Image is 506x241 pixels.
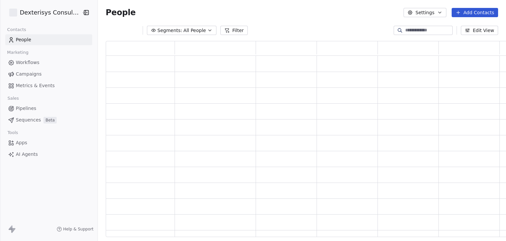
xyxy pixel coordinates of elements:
[5,57,92,68] a: Workflows
[16,105,36,112] span: Pipelines
[5,69,92,80] a: Campaigns
[16,71,42,78] span: Campaigns
[16,59,40,66] span: Workflows
[63,226,94,232] span: Help & Support
[16,117,41,123] span: Sequences
[5,137,92,148] a: Apps
[5,128,21,138] span: Tools
[452,8,498,17] button: Add Contacts
[5,34,92,45] a: People
[5,115,92,125] a: SequencesBeta
[157,27,182,34] span: Segments:
[43,117,57,123] span: Beta
[183,27,206,34] span: All People
[16,151,38,158] span: AI Agents
[16,139,27,146] span: Apps
[16,36,31,43] span: People
[106,8,136,17] span: People
[5,103,92,114] a: Pipelines
[57,226,94,232] a: Help & Support
[8,7,77,18] button: Dexterisys Consulting Ltd
[220,26,248,35] button: Filter
[5,149,92,160] a: AI Agents
[461,26,498,35] button: Edit View
[4,25,29,35] span: Contacts
[5,93,22,103] span: Sales
[404,8,446,17] button: Settings
[5,80,92,91] a: Metrics & Events
[20,8,80,17] span: Dexterisys Consulting Ltd
[16,82,55,89] span: Metrics & Events
[4,48,31,57] span: Marketing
